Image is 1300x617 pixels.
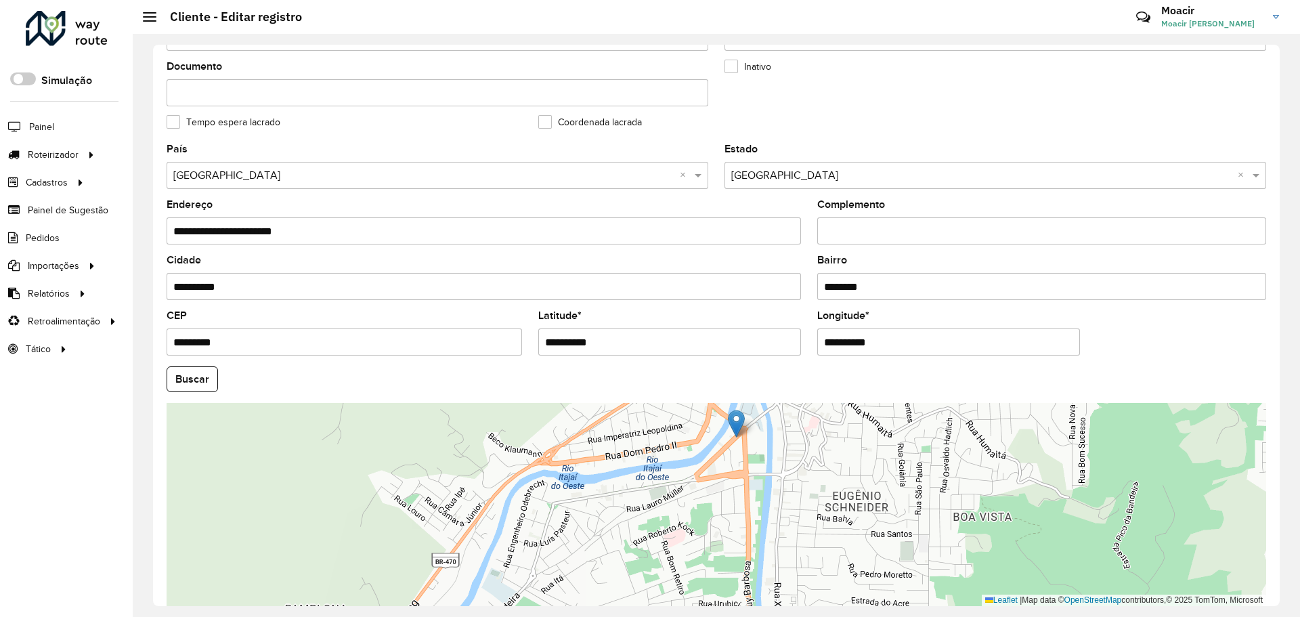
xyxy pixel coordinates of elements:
[28,148,79,162] span: Roteirizador
[817,307,869,324] label: Longitude
[26,231,60,245] span: Pedidos
[1020,595,1022,605] span: |
[26,342,51,356] span: Tático
[28,314,100,328] span: Retroalimentação
[724,141,758,157] label: Estado
[167,115,280,129] label: Tempo espera lacrado
[1161,4,1263,17] h3: Moacir
[29,120,54,134] span: Painel
[1064,595,1122,605] a: OpenStreetMap
[538,115,642,129] label: Coordenada lacrada
[167,196,213,213] label: Endereço
[167,307,187,324] label: CEP
[26,175,68,190] span: Cadastros
[817,252,847,268] label: Bairro
[817,196,885,213] label: Complemento
[982,595,1266,606] div: Map data © contributors,© 2025 TomTom, Microsoft
[167,58,222,75] label: Documento
[1129,3,1158,32] a: Contato Rápido
[167,366,218,392] button: Buscar
[167,141,188,157] label: País
[985,595,1018,605] a: Leaflet
[167,252,201,268] label: Cidade
[41,72,92,89] label: Simulação
[724,60,771,74] label: Inativo
[28,203,108,217] span: Painel de Sugestão
[156,9,302,24] h2: Cliente - Editar registro
[28,286,70,301] span: Relatórios
[538,307,582,324] label: Latitude
[1161,18,1263,30] span: Moacir [PERSON_NAME]
[680,167,691,184] span: Clear all
[1238,167,1249,184] span: Clear all
[28,259,79,273] span: Importações
[728,410,745,438] img: Marker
